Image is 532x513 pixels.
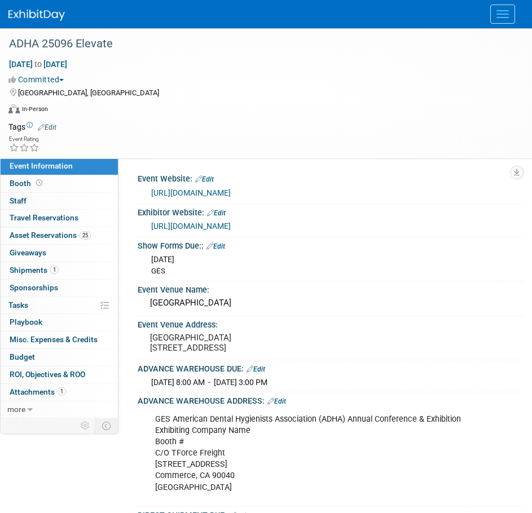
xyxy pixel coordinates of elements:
div: Show Forms Due:: [138,237,524,252]
span: [DATE] [151,255,174,264]
span: Misc. Expenses & Credits [10,335,98,344]
span: Booth not reserved yet [34,179,45,187]
button: Committed [8,74,68,85]
a: Asset Reservations25 [1,227,118,244]
div: Event Website: [138,170,524,185]
a: [URL][DOMAIN_NAME] [151,188,231,197]
a: Tasks [1,297,118,314]
div: Exhibitor Website: [138,204,524,219]
a: ROI, Objectives & ROO [1,366,118,383]
span: Booth [10,179,45,188]
td: Personalize Event Tab Strip [76,418,95,433]
span: Shipments [10,266,59,275]
a: Edit [247,365,265,373]
a: Staff [1,193,118,210]
td: Toggle Event Tabs [95,418,118,433]
span: 1 [50,266,59,274]
span: more [7,405,25,414]
button: Menu [490,5,515,24]
span: Attachments [10,387,66,396]
div: ADHA 25096 Elevate [5,34,509,54]
div: Event Venue Name: [138,281,524,295]
span: 25 [80,231,91,240]
span: Staff [10,196,27,205]
span: Playbook [10,317,42,326]
a: Budget [1,349,118,366]
span: Travel Reservations [10,213,78,222]
a: [URL][DOMAIN_NAME] [151,222,231,231]
div: Event Rating [9,136,39,142]
a: Shipments1 [1,262,118,279]
span: [DATE] [DATE] [8,59,68,69]
span: Tasks [8,300,28,309]
img: ExhibitDay [8,10,65,21]
div: In-Person [21,105,48,113]
div: GES [151,266,515,277]
span: [GEOGRAPHIC_DATA], [GEOGRAPHIC_DATA] [18,89,159,97]
span: Sponsorships [10,283,58,292]
a: more [1,401,118,418]
a: Edit [38,123,56,131]
span: Asset Reservations [10,231,91,240]
a: Edit [195,175,214,183]
a: Edit [206,242,225,250]
span: ROI, Objectives & ROO [10,370,85,379]
span: Budget [10,352,35,361]
span: 1 [58,387,66,396]
span: to [33,60,43,69]
div: [GEOGRAPHIC_DATA] [146,294,515,312]
a: Event Information [1,158,118,175]
pre: [GEOGRAPHIC_DATA] [STREET_ADDRESS] [150,333,511,353]
a: Playbook [1,314,118,331]
a: Edit [207,209,226,217]
a: Booth [1,175,118,192]
div: ADVANCE WAREHOUSE ADDRESS: [138,392,524,407]
a: Attachments1 [1,384,118,401]
span: Giveaways [10,248,46,257]
div: GES American Dental Hygienists Association (ADHA) Annual Conference & Exhibition Exhibiting Compa... [147,408,503,499]
span: Event Information [10,161,73,170]
div: ADVANCE WAREHOUSE DUE: [138,360,524,375]
div: Event Format [8,103,518,120]
div: Event Venue Address: [138,316,524,330]
span: [DATE] 8:00 AM - [DATE] 3:00 PM [151,378,267,387]
a: Misc. Expenses & Credits [1,331,118,348]
a: Giveaways [1,245,118,262]
a: Travel Reservations [1,210,118,227]
td: Tags [8,121,56,132]
a: Sponsorships [1,280,118,297]
img: Format-Inperson.png [8,104,20,113]
a: Edit [267,397,286,405]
